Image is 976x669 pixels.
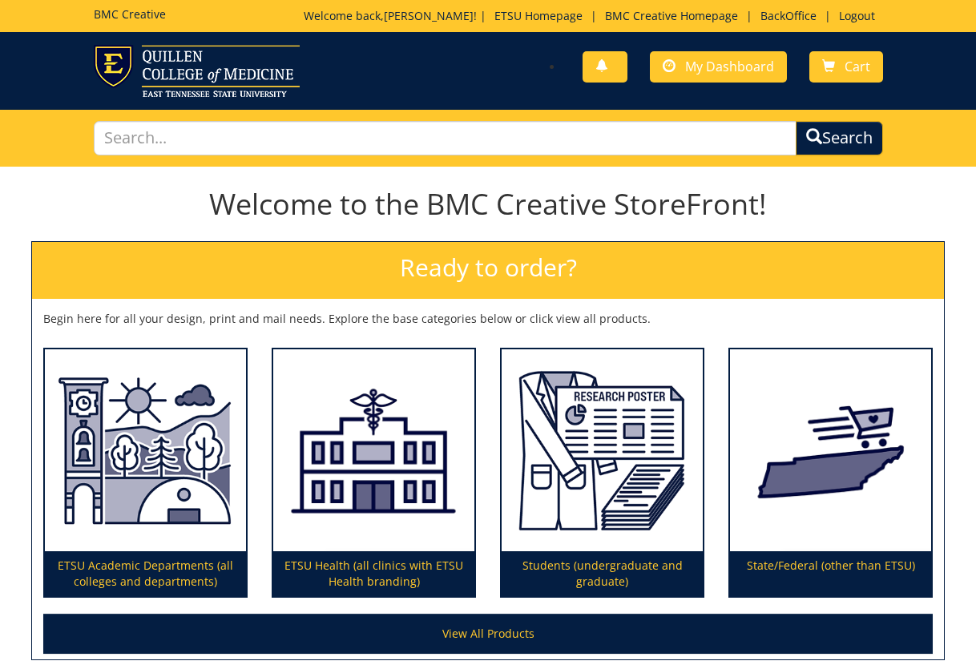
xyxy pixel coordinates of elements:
h2: Ready to order? [32,242,944,299]
a: My Dashboard [650,51,787,83]
a: Cart [809,51,883,83]
img: Students (undergraduate and graduate) [502,349,703,552]
a: [PERSON_NAME] [384,8,474,23]
p: Welcome back, ! | | | | [304,8,883,24]
a: Students (undergraduate and graduate) [502,349,703,597]
a: Logout [831,8,883,23]
a: State/Federal (other than ETSU) [730,349,931,597]
h5: BMC Creative [94,8,166,20]
img: ETSU Health (all clinics with ETSU Health branding) [273,349,474,552]
a: View All Products [43,614,933,654]
p: State/Federal (other than ETSU) [730,551,931,596]
img: State/Federal (other than ETSU) [730,349,931,552]
a: ETSU Homepage [486,8,591,23]
span: Cart [845,58,870,75]
a: ETSU Academic Departments (all colleges and departments) [45,349,246,597]
button: Search [796,121,883,155]
p: Students (undergraduate and graduate) [502,551,703,596]
img: ETSU Academic Departments (all colleges and departments) [45,349,246,552]
p: ETSU Health (all clinics with ETSU Health branding) [273,551,474,596]
p: ETSU Academic Departments (all colleges and departments) [45,551,246,596]
a: BMC Creative Homepage [597,8,746,23]
img: ETSU logo [94,45,300,97]
a: BackOffice [752,8,825,23]
p: Begin here for all your design, print and mail needs. Explore the base categories below or click ... [43,311,933,327]
span: My Dashboard [685,58,774,75]
a: ETSU Health (all clinics with ETSU Health branding) [273,349,474,597]
input: Search... [94,121,797,155]
h1: Welcome to the BMC Creative StoreFront! [31,188,945,220]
